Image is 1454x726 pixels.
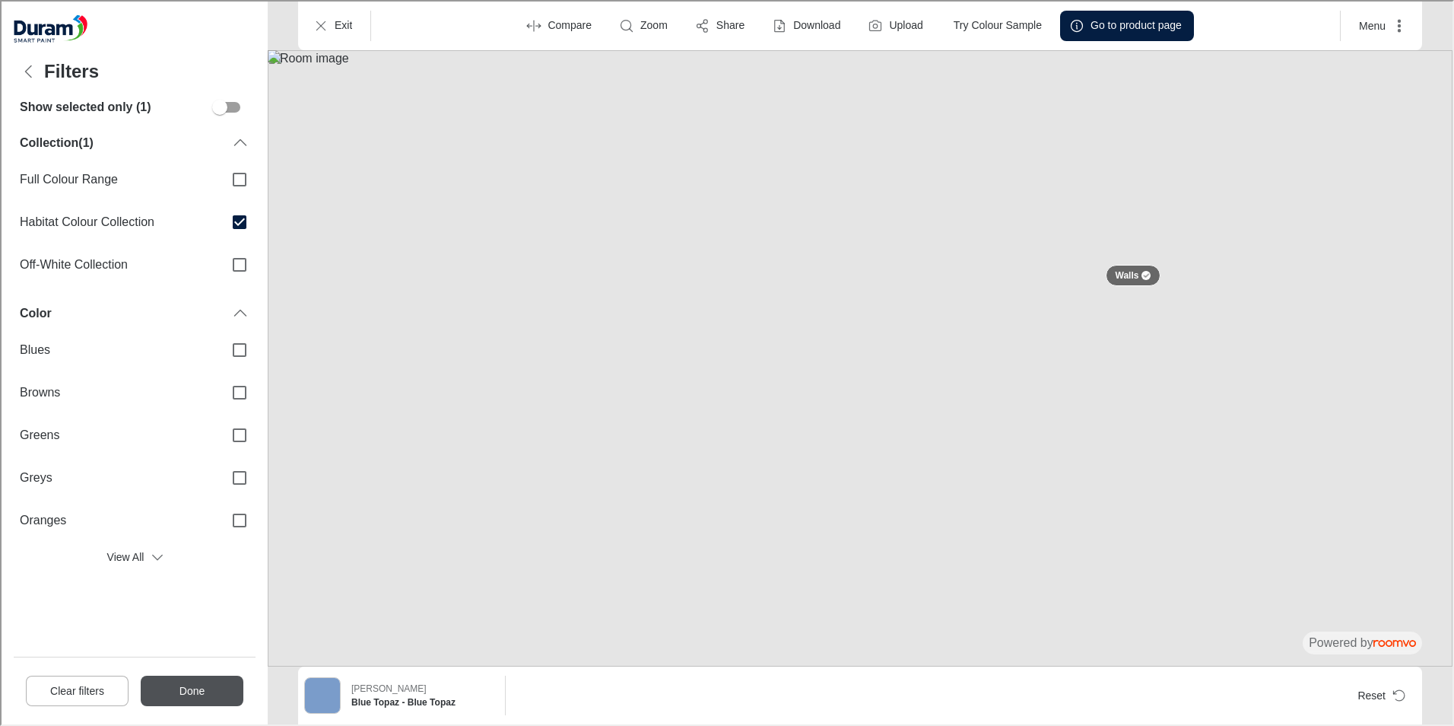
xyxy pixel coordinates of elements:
[1059,9,1192,40] button: Go to product page
[952,17,1040,32] p: Try Colour Sample
[18,340,210,357] span: Blues
[43,59,97,81] h4: Filters
[940,9,1052,40] button: Try Colour Sample
[546,17,590,32] p: Compare
[1104,263,1160,285] button: Walls
[350,694,493,708] h6: Blue Topaz - Blue Topaz
[18,304,230,320] div: Color
[18,383,210,400] span: Browns
[1307,633,1414,650] div: The visualizer is powered by Roomvo.
[18,212,210,229] span: Habitat Colour Collection
[18,255,210,272] span: Off-White Collection
[684,9,755,40] button: Share
[1345,9,1414,40] button: More actions
[18,425,210,442] span: Greens
[608,9,678,40] button: Zoom room image
[333,17,351,32] p: Exit
[12,126,254,157] div: Collection(1)
[303,9,363,40] button: Exit
[18,97,149,114] h6: Show selected only (1)
[857,9,933,40] button: Upload a picture of your room
[12,55,43,85] button: Back
[792,17,839,32] p: Download
[18,170,210,186] span: Full Colour Range
[715,17,743,32] p: Share
[266,49,1451,665] img: Room image
[24,674,127,705] button: Clear filters
[12,540,254,571] button: View All
[1114,268,1138,281] p: Walls
[1344,679,1414,709] button: Reset product
[350,680,425,694] p: [PERSON_NAME]
[139,674,242,705] button: Close the filters menu
[18,133,230,150] div: Collection (1)
[12,12,86,43] a: Go to Duram's website.
[12,297,254,327] div: Color
[1089,17,1180,32] p: Go to product page
[18,468,210,485] span: Greys
[639,17,666,32] p: Zoom
[1372,638,1414,645] img: roomvo_wordmark.svg
[1307,633,1414,650] p: Powered by
[761,9,851,40] button: Download
[345,676,497,712] button: Show details for Blue Topaz
[18,511,210,527] span: Oranges
[303,677,338,712] img: Blue Topaz
[12,55,254,723] div: Filters menu
[516,9,602,40] button: Enter compare mode
[12,12,86,43] img: Logo representing Duram.
[887,17,921,32] label: Upload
